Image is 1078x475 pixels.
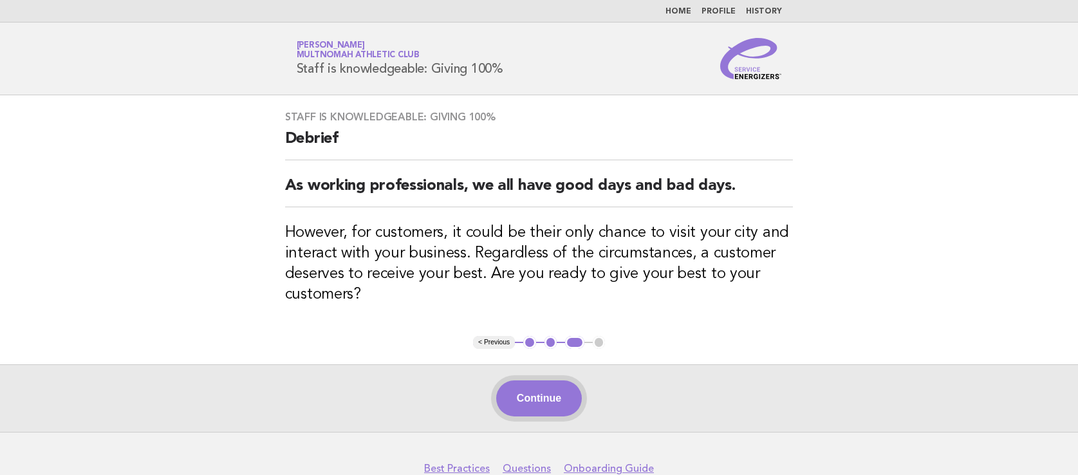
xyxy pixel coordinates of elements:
h2: As working professionals, we all have good days and bad days. [285,176,794,207]
button: < Previous [473,336,515,349]
button: Continue [496,380,582,416]
span: Multnomah Athletic Club [297,51,420,60]
h1: Staff is knowledgeable: Giving 100% [297,42,503,75]
a: Questions [503,462,551,475]
h2: Debrief [285,129,794,160]
button: 3 [565,336,584,349]
button: 2 [544,336,557,349]
a: Profile [702,8,736,15]
img: Service Energizers [720,38,782,79]
h3: Staff is knowledgeable: Giving 100% [285,111,794,124]
a: Onboarding Guide [564,462,654,475]
a: Home [665,8,691,15]
h3: However, for customers, it could be their only chance to visit your city and interact with your b... [285,223,794,305]
a: History [746,8,782,15]
a: Best Practices [424,462,490,475]
a: [PERSON_NAME]Multnomah Athletic Club [297,41,420,59]
button: 1 [523,336,536,349]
